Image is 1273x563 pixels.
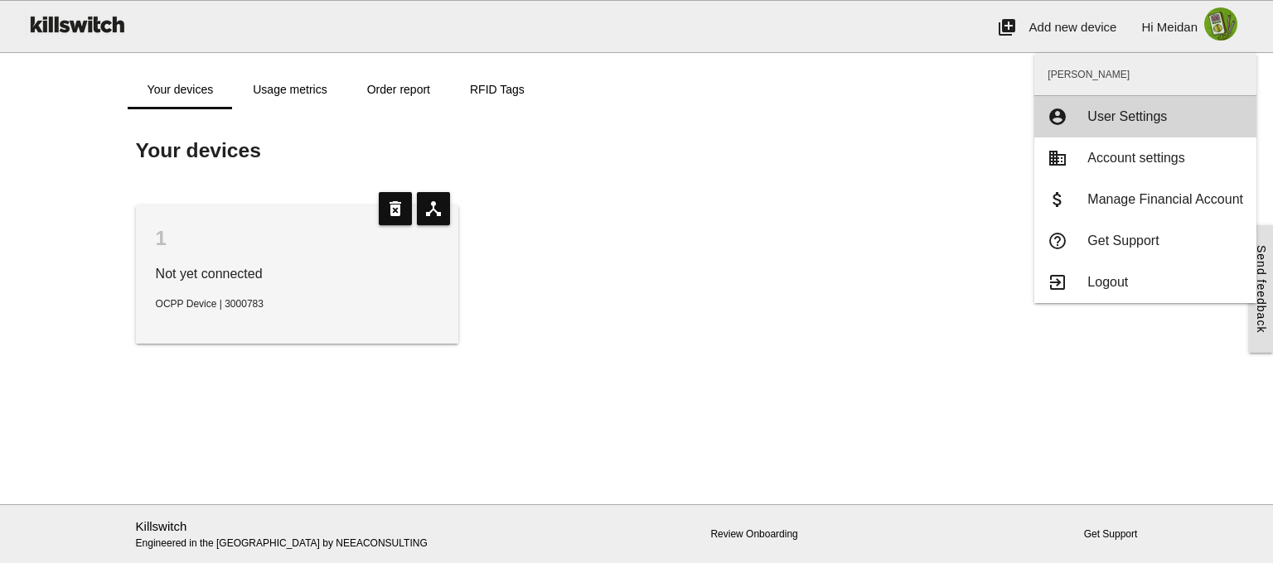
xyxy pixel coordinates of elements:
p: Not yet connected [156,264,439,284]
a: Get Support [1084,528,1138,540]
a: Order report [347,70,450,109]
span: [PERSON_NAME] [1034,54,1256,95]
span: Add new device [1029,20,1117,34]
i: exit_to_app [1048,273,1067,291]
img: ks-logo-black-160-b.png [25,1,128,47]
span: Get Support [1087,233,1159,248]
i: help_outline [1048,232,1067,250]
div: 1 [156,225,439,252]
p: Engineered in the [GEOGRAPHIC_DATA] by NEEACONSULTING [136,517,459,551]
img: ACg8ocLdaSs0gFljrzEdbYLbgZijseUF3Wjm13W9UKsqGUc5M2-SZw8=s96-c [1198,1,1244,47]
i: attach_money [1048,190,1067,209]
span: Account settings [1087,151,1184,165]
i: delete_forever [379,192,412,225]
span: OCPP Device | 3000783 [156,298,264,310]
span: Manage Financial Account [1087,192,1243,206]
a: Review Onboarding [710,528,797,540]
span: Logout [1087,275,1128,289]
a: help_outlineGet Support [1034,220,1256,262]
a: RFID Tags [450,70,545,109]
span: Hi [1141,20,1153,34]
span: User Settings [1087,109,1167,123]
a: Killswitch [136,519,187,533]
span: Meidan [1157,20,1198,34]
i: account_circle [1048,108,1067,126]
a: Send feedback [1249,225,1273,353]
span: Your devices [136,139,261,161]
a: Your devices [128,70,234,109]
i: add_to_photos [997,1,1017,54]
i: device_hub [417,192,450,225]
i: business [1048,149,1067,167]
a: Usage metrics [233,70,346,109]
